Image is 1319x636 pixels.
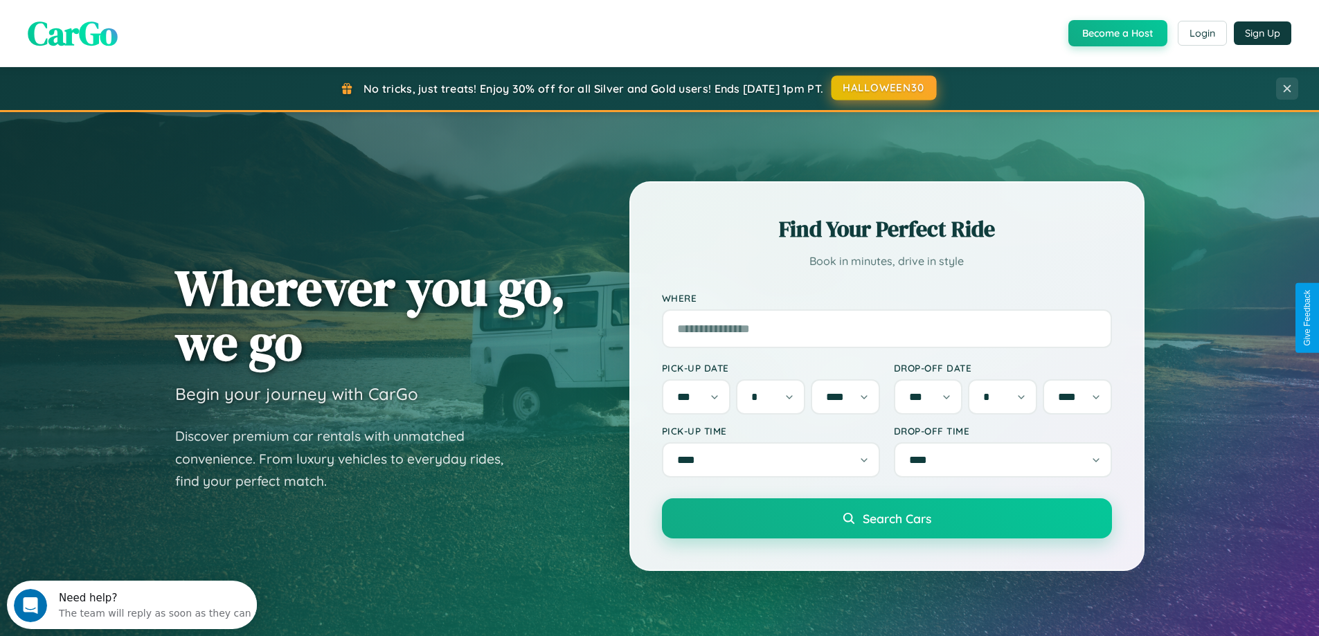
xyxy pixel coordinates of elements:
[662,251,1112,271] p: Book in minutes, drive in style
[1234,21,1291,45] button: Sign Up
[175,425,521,493] p: Discover premium car rentals with unmatched convenience. From luxury vehicles to everyday rides, ...
[894,425,1112,437] label: Drop-off Time
[52,23,244,37] div: The team will reply as soon as they can
[14,589,47,622] iframe: Intercom live chat
[662,425,880,437] label: Pick-up Time
[894,362,1112,374] label: Drop-off Date
[662,498,1112,538] button: Search Cars
[863,511,931,526] span: Search Cars
[28,10,118,56] span: CarGo
[1178,21,1227,46] button: Login
[1068,20,1167,46] button: Become a Host
[662,362,880,374] label: Pick-up Date
[6,6,258,44] div: Open Intercom Messenger
[7,581,257,629] iframe: Intercom live chat discovery launcher
[1302,290,1312,346] div: Give Feedback
[364,82,823,96] span: No tricks, just treats! Enjoy 30% off for all Silver and Gold users! Ends [DATE] 1pm PT.
[832,75,937,100] button: HALLOWEEN30
[175,260,566,370] h1: Wherever you go, we go
[662,214,1112,244] h2: Find Your Perfect Ride
[662,292,1112,304] label: Where
[175,383,418,404] h3: Begin your journey with CarGo
[52,12,244,23] div: Need help?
